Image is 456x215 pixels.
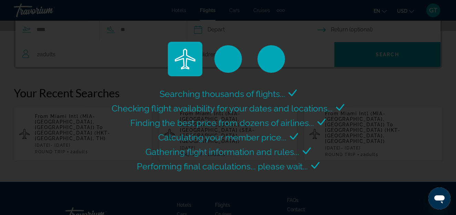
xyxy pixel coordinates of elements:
[130,118,314,128] span: Finding the best price from dozens of airlines...
[428,187,450,209] iframe: Button to launch messaging window
[158,132,286,143] span: Calculating your member price...
[112,103,333,114] span: Checking flight availability for your dates and locations...
[145,147,299,157] span: Gathering flight information and rules...
[160,89,285,99] span: Searching thousands of flights...
[137,161,308,172] span: Performing final calculations... please wait...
